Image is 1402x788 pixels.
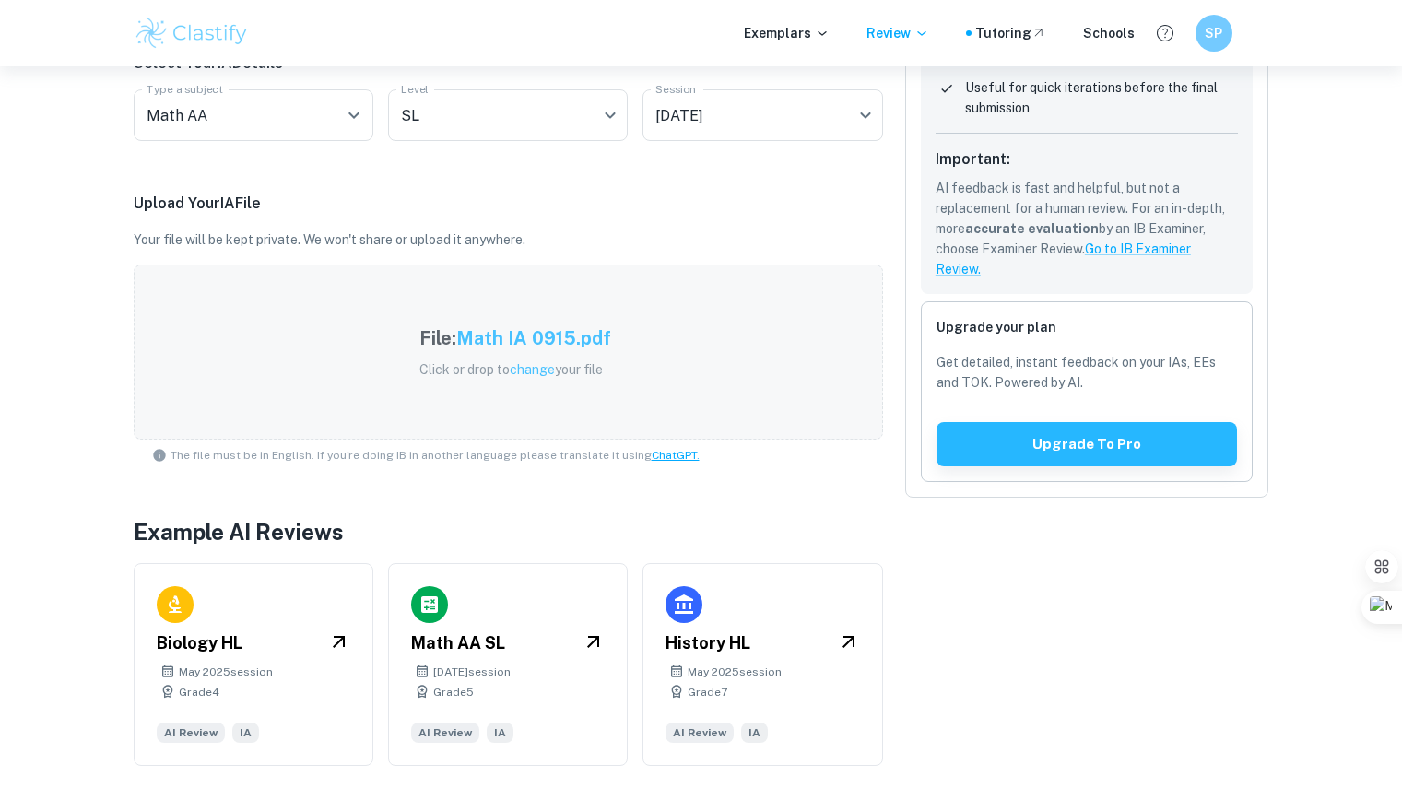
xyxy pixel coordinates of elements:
a: Math AA SL[DATE]sessionGrade5AI ReviewIA [388,563,628,766]
p: Click or drop to your file [419,359,611,380]
h6: Math AA SL [411,630,505,656]
button: Help and Feedback [1149,18,1181,49]
span: Grade 7 [688,684,727,700]
a: Tutoring [975,23,1046,43]
b: accurate evaluation [965,221,1099,236]
span: AI Review [157,723,225,743]
span: IA [741,723,768,743]
h6: SP [1203,23,1224,43]
label: Session [655,81,696,97]
h4: Example AI Reviews [134,515,883,548]
button: SP [1196,15,1232,52]
h6: Upgrade your plan [937,317,1238,337]
span: IA [232,723,259,743]
a: History HLMay 2025sessionGrade7AI ReviewIA [642,563,882,766]
label: Level [401,81,429,97]
label: Type a subject [147,81,223,97]
p: Useful for quick iterations before the final submission [965,77,1239,118]
span: May 2025 session [688,664,782,680]
p: Get detailed, instant feedback on your IAs, EEs and TOK. Powered by AI. [937,352,1238,393]
h6: Important: [936,148,1239,171]
a: Biology HLMay 2025sessionGrade4AI ReviewIA [134,563,373,766]
p: AI feedback is fast and helpful, but not a replacement for a human review. For an in-depth, more ... [936,178,1239,279]
a: ChatGPT. [652,449,700,462]
h5: File: [419,324,456,352]
p: Upload Your IA File [134,193,883,215]
span: AI Review [666,723,734,743]
div: SL [388,89,628,141]
button: Upgrade to pro [937,422,1238,466]
div: [DATE] [642,89,882,141]
span: [DATE] session [433,664,511,680]
span: change [510,362,555,377]
a: Schools [1083,23,1135,43]
span: The file must be in English. If you're doing IB in another language please translate it using [171,447,700,464]
p: Exemplars [744,23,830,43]
span: Grade 4 [179,684,219,700]
h6: Biology HL [157,630,242,656]
p: Review [866,23,929,43]
h5: Math IA 0915.pdf [456,324,611,352]
h6: History HL [666,630,750,656]
span: AI Review [411,723,479,743]
button: Open [341,102,367,128]
span: May 2025 session [179,664,273,680]
span: Grade 5 [433,684,474,700]
span: IA [487,723,513,743]
img: Clastify logo [134,15,251,52]
p: Your file will be kept private. We won't share or upload it anywhere. [134,229,883,250]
